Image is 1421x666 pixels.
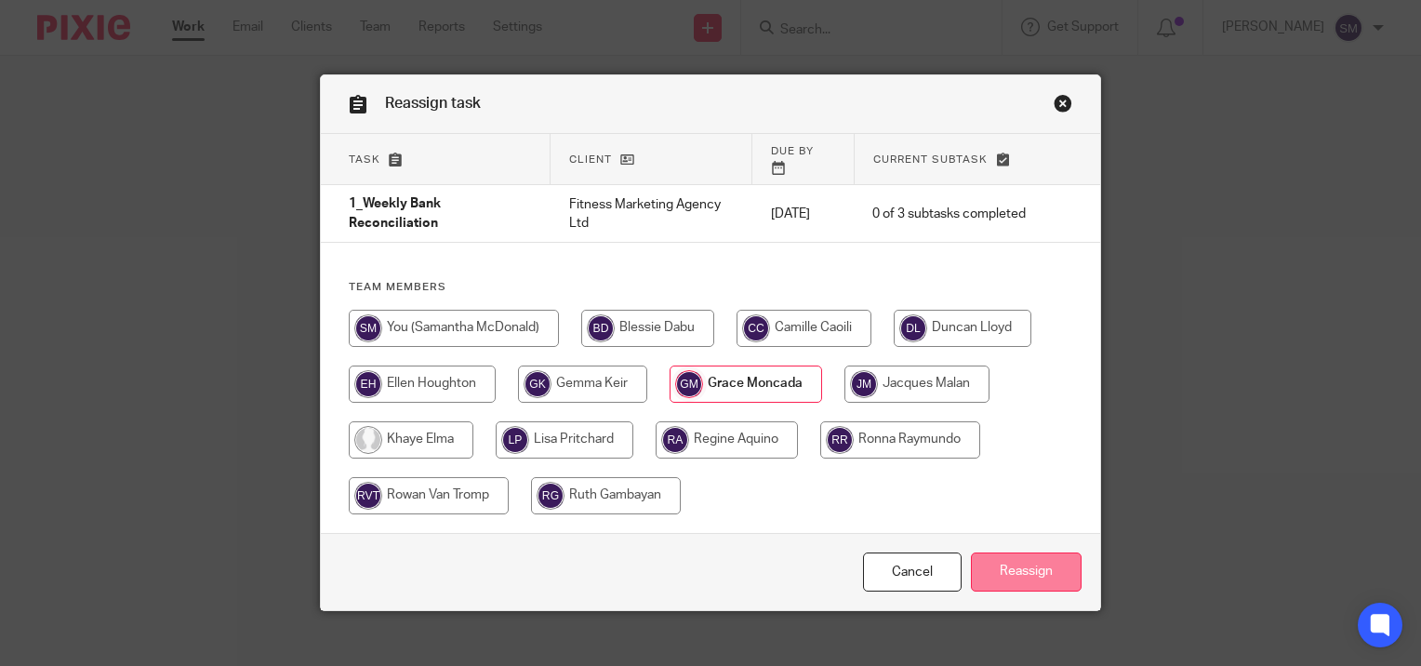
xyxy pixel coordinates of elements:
[863,553,962,593] a: Close this dialog window
[971,553,1082,593] input: Reassign
[385,96,481,111] span: Reassign task
[349,198,441,231] span: 1_Weekly Bank Reconciliation
[771,146,814,156] span: Due by
[349,280,1072,295] h4: Team members
[873,154,988,165] span: Current subtask
[349,154,380,165] span: Task
[569,154,612,165] span: Client
[569,195,734,233] p: Fitness Marketing Agency Ltd
[1054,94,1072,119] a: Close this dialog window
[854,185,1044,243] td: 0 of 3 subtasks completed
[771,205,835,223] p: [DATE]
